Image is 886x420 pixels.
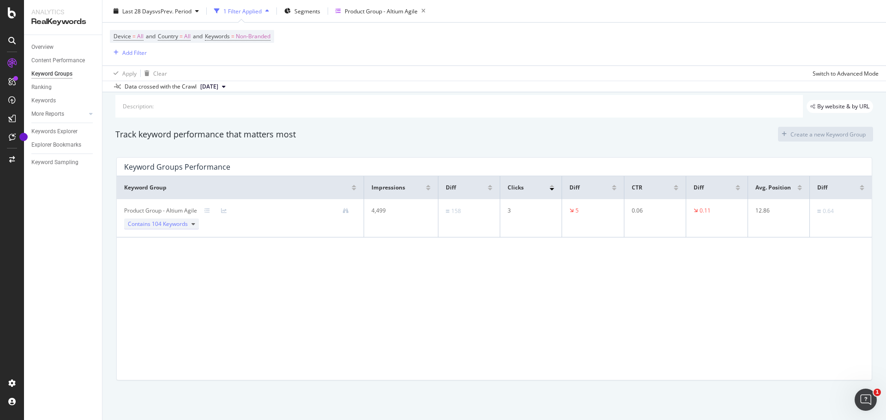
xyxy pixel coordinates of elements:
div: 0.64 [823,207,834,215]
button: [DATE] [197,81,229,92]
span: Avg. Position [755,183,791,192]
button: Clear [141,66,167,81]
span: Device [114,32,131,40]
span: Non-Branded [236,30,270,43]
div: Add Filter [122,48,147,56]
div: Create a new Keyword Group [790,130,866,138]
div: Overview [31,42,54,52]
span: All [137,30,144,43]
span: Impressions [371,183,405,192]
span: All [184,30,191,43]
div: Description: [123,102,154,110]
div: 0.11 [700,207,711,215]
div: 4,499 [371,207,425,215]
div: Track keyword performance that matters most [115,129,296,141]
a: Explorer Bookmarks [31,140,96,150]
span: CTR [632,183,642,192]
div: Analytics [31,7,95,17]
a: Keywords [31,96,96,106]
div: Content Performance [31,56,85,65]
span: Last 28 Days [122,7,155,15]
button: 1 Filter Applied [210,4,273,18]
div: Tooltip anchor [19,133,28,141]
div: Keyword Groups [31,69,72,79]
a: Ranking [31,83,96,92]
span: vs Prev. Period [155,7,192,15]
div: 12.86 [755,207,797,215]
span: Country [158,32,178,40]
a: Overview [31,42,96,52]
span: and [146,32,156,40]
div: Product Group - Altium Agile [124,207,197,215]
img: Equal [817,210,821,213]
a: More Reports [31,109,86,119]
div: Keywords [31,96,56,106]
iframe: Intercom live chat [855,389,877,411]
div: Data crossed with the Crawl [125,83,197,91]
span: Clicks [508,183,524,192]
div: 0.06 [632,207,674,215]
div: Apply [122,69,137,77]
button: Apply [110,66,137,81]
button: Create a new Keyword Group [778,127,873,142]
div: legacy label [807,100,873,113]
span: Diff [569,183,580,192]
span: Diff [694,183,704,192]
div: Product Group - Altium Agile [345,7,418,15]
span: Diff [817,183,827,192]
button: Switch to Advanced Mode [809,66,879,81]
div: Clear [153,69,167,77]
div: Keywords Explorer [31,127,78,136]
span: = [180,32,183,40]
div: Keyword Groups Performance [124,162,230,172]
span: Keyword Group [124,183,167,192]
div: Switch to Advanced Mode [813,69,879,77]
a: Keywords Explorer [31,127,96,136]
span: and [193,32,203,40]
span: Segments [294,7,320,15]
span: Diff [446,183,456,192]
span: 1 [874,389,881,396]
div: 158 [451,207,461,215]
span: = [132,32,136,40]
span: Keywords [205,32,230,40]
div: More Reports [31,109,64,119]
img: Equal [446,210,449,213]
div: 3 [508,207,550,215]
a: Keyword Sampling [31,158,96,167]
a: Keyword Groups [31,69,96,79]
div: 5 [575,207,579,215]
span: Contains [128,220,188,228]
button: Last 28 DaysvsPrev. Period [110,4,203,18]
span: By website & by URL [817,104,869,109]
div: Keyword Sampling [31,158,78,167]
div: Explorer Bookmarks [31,140,81,150]
span: = [231,32,234,40]
button: Segments [281,4,324,18]
div: 1 Filter Applied [223,7,262,15]
span: 2025 Feb. 22nd [200,83,218,91]
span: 104 Keywords [152,220,188,228]
a: Content Performance [31,56,96,65]
button: Add Filter [110,47,147,58]
div: Ranking [31,83,52,92]
div: RealKeywords [31,17,95,27]
button: Product Group - Altium Agile [332,4,429,18]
